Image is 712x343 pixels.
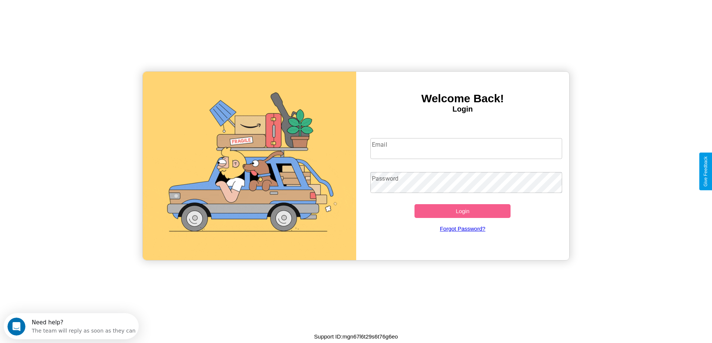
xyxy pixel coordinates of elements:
[4,313,139,339] iframe: Intercom live chat discovery launcher
[314,331,398,342] p: Support ID: mgn67l6t29s6t76g6eo
[7,318,25,336] iframe: Intercom live chat
[28,12,132,20] div: The team will reply as soon as they can
[143,72,356,260] img: gif
[356,105,570,113] h4: Login
[356,92,570,105] h3: Welcome Back!
[414,204,511,218] button: Login
[703,156,708,187] div: Give Feedback
[28,6,132,12] div: Need help?
[3,3,139,24] div: Open Intercom Messenger
[367,218,558,239] a: Forgot Password?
